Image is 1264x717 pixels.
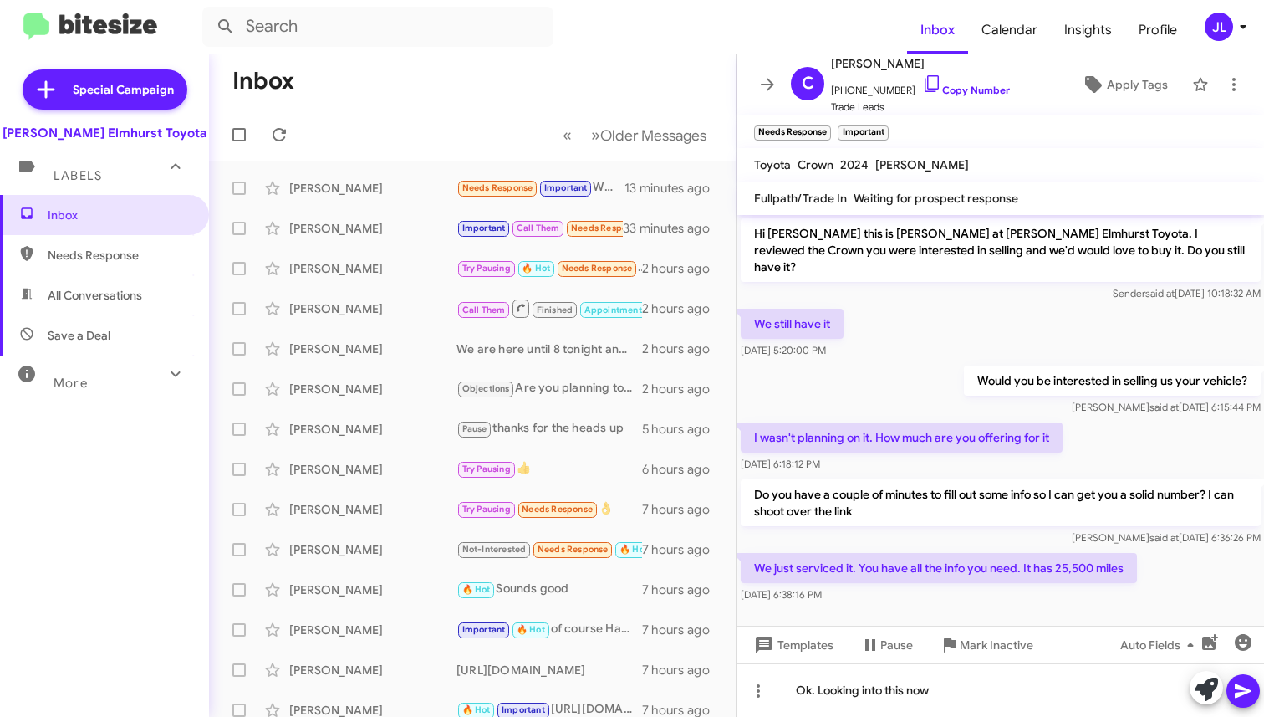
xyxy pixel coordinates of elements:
[462,263,511,274] span: Try Pausing
[563,125,572,146] span: «
[462,704,491,715] span: 🔥 Hot
[3,125,206,141] div: [PERSON_NAME] Elmhurst Toyota
[1072,401,1261,413] span: [PERSON_NAME] [DATE] 6:15:44 PM
[623,220,723,237] div: 33 minutes ago
[48,207,190,223] span: Inbox
[591,125,600,146] span: »
[522,263,550,274] span: 🔥 Hot
[907,6,968,54] a: Inbox
[544,182,588,193] span: Important
[23,69,187,110] a: Special Campaign
[737,663,1264,717] div: Ok. Looking into this now
[517,624,545,635] span: 🔥 Hot
[462,305,506,315] span: Call Them
[1125,6,1190,54] a: Profile
[456,459,642,479] div: 👍
[831,74,1010,99] span: [PHONE_NUMBER]
[289,461,456,478] div: [PERSON_NAME]
[232,68,294,95] h1: Inbox
[1149,531,1179,544] span: said at
[462,624,506,635] span: Important
[751,630,833,660] span: Templates
[1205,13,1233,41] div: JL
[642,662,723,679] div: 7 hours ago
[840,157,869,172] span: 2024
[289,622,456,638] div: [PERSON_NAME]
[619,544,648,555] span: 🔥 Hot
[289,341,456,357] div: [PERSON_NAME]
[1113,287,1261,300] span: Sender [DATE] 10:18:32 AM
[600,126,706,145] span: Older Messages
[538,544,609,555] span: Needs Response
[642,341,723,357] div: 2 hours ago
[48,287,142,304] span: All Conversations
[741,344,826,356] span: [DATE] 5:20:00 PM
[831,54,1010,74] span: [PERSON_NAME]
[964,366,1261,396] p: Would you be interested in selling us your vehicle?
[584,305,658,315] span: Appointment Set
[537,305,573,315] span: Finished
[289,220,456,237] div: [PERSON_NAME]
[1149,401,1179,413] span: said at
[456,499,642,519] div: 👌
[456,379,642,398] div: Are you planning to revisit with us
[462,383,510,394] span: Objections
[462,182,533,193] span: Needs Response
[456,341,642,357] div: We are here until 8 tonight and 9-8 during the week and 9-6 [DATE] what is good with your schedule
[462,463,511,474] span: Try Pausing
[838,125,888,141] small: Important
[741,218,1261,282] p: Hi [PERSON_NAME] this is [PERSON_NAME] at [PERSON_NAME] Elmhurst Toyota. I reviewed the Crown you...
[289,662,456,679] div: [PERSON_NAME]
[48,327,110,344] span: Save a Deal
[462,423,487,434] span: Pause
[456,419,642,438] div: thanks for the heads up
[522,504,593,515] span: Needs Response
[960,630,1033,660] span: Mark Inactive
[289,541,456,558] div: [PERSON_NAME]
[202,7,553,47] input: Search
[289,180,456,197] div: [PERSON_NAME]
[642,501,723,518] div: 7 hours ago
[562,263,633,274] span: Needs Response
[831,99,1010,115] span: Trade Leads
[754,125,831,141] small: Needs Response
[880,630,913,660] span: Pause
[456,580,642,599] div: Sounds good
[456,620,642,639] div: of course Have a good rest of your day and speak soon
[642,381,723,397] div: 2 hours ago
[456,540,642,559] div: Nothing
[741,553,1137,583] p: We just serviced it. You have all the info you need. It has 25,500 miles
[54,376,88,391] span: More
[642,461,723,478] div: 6 hours ago
[571,223,642,233] span: Needs Response
[289,581,456,598] div: [PERSON_NAME]
[517,223,560,233] span: Call Them
[462,223,506,233] span: Important
[553,118,582,152] button: Previous
[642,260,723,277] div: 2 hours ago
[754,157,791,172] span: Toyota
[462,584,491,595] span: 🔥 Hot
[642,300,723,317] div: 2 hours ago
[802,70,814,97] span: C
[922,84,1010,96] a: Copy Number
[737,630,847,660] button: Templates
[642,541,723,558] div: 7 hours ago
[456,662,642,679] div: [URL][DOMAIN_NAME]
[502,704,545,715] span: Important
[456,259,642,278] div: It is not urgent. Thank you
[847,630,926,660] button: Pause
[1072,531,1261,544] span: [PERSON_NAME] [DATE] 6:36:26 PM
[456,178,624,197] div: We just serviced it. You have all the info you need. It has 25,500 miles
[968,6,1051,54] a: Calendar
[289,300,456,317] div: [PERSON_NAME]
[642,622,723,638] div: 7 hours ago
[875,157,969,172] span: [PERSON_NAME]
[926,630,1047,660] button: Mark Inactive
[642,581,723,598] div: 7 hours ago
[741,479,1261,526] p: Do you have a couple of minutes to fill out some info so I can get you a solid number? I can shoo...
[1190,13,1246,41] button: JL
[754,191,847,206] span: Fullpath/Trade In
[73,81,174,98] span: Special Campaign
